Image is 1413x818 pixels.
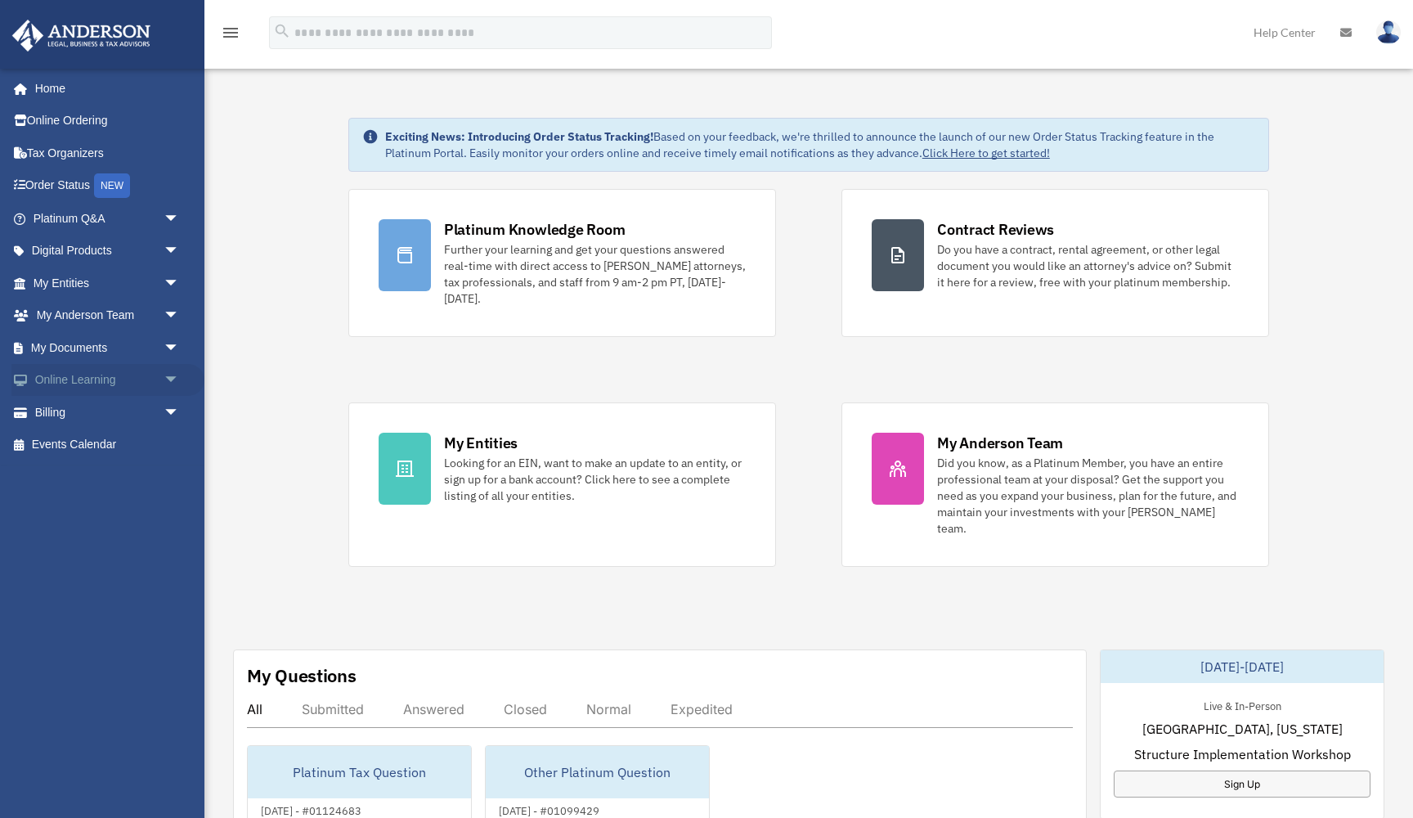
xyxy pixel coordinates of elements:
a: Digital Productsarrow_drop_down [11,235,204,267]
div: My Entities [444,433,518,453]
div: [DATE] - #01124683 [248,801,375,818]
span: arrow_drop_down [164,364,196,398]
span: arrow_drop_down [164,267,196,300]
a: Order StatusNEW [11,169,204,203]
div: Contract Reviews [937,219,1054,240]
div: My Questions [247,663,357,688]
a: Events Calendar [11,429,204,461]
img: User Pic [1376,20,1401,44]
div: Based on your feedback, we're thrilled to announce the launch of our new Order Status Tracking fe... [385,128,1255,161]
div: [DATE]-[DATE] [1101,650,1384,683]
div: Submitted [302,701,364,717]
div: NEW [94,173,130,198]
span: arrow_drop_down [164,202,196,236]
div: [DATE] - #01099429 [486,801,612,818]
div: Looking for an EIN, want to make an update to an entity, or sign up for a bank account? Click her... [444,455,746,504]
i: menu [221,23,240,43]
a: Platinum Knowledge Room Further your learning and get your questions answered real-time with dire... [348,189,776,337]
div: Other Platinum Question [486,746,709,798]
div: Closed [504,701,547,717]
div: Further your learning and get your questions answered real-time with direct access to [PERSON_NAM... [444,241,746,307]
div: Expedited [671,701,733,717]
div: Platinum Tax Question [248,746,471,798]
a: Platinum Q&Aarrow_drop_down [11,202,204,235]
div: Did you know, as a Platinum Member, you have an entire professional team at your disposal? Get th... [937,455,1239,537]
a: Click Here to get started! [922,146,1050,160]
i: search [273,22,291,40]
div: Platinum Knowledge Room [444,219,626,240]
a: My Anderson Team Did you know, as a Platinum Member, you have an entire professional team at your... [841,402,1269,567]
a: menu [221,29,240,43]
a: Tax Organizers [11,137,204,169]
a: Contract Reviews Do you have a contract, rental agreement, or other legal document you would like... [841,189,1269,337]
div: Do you have a contract, rental agreement, or other legal document you would like an attorney's ad... [937,241,1239,290]
span: arrow_drop_down [164,299,196,333]
a: Online Ordering [11,105,204,137]
a: Sign Up [1114,771,1370,798]
div: All [247,701,262,717]
span: arrow_drop_down [164,331,196,365]
a: My Entitiesarrow_drop_down [11,267,204,299]
span: arrow_drop_down [164,396,196,429]
span: [GEOGRAPHIC_DATA], [US_STATE] [1142,719,1343,739]
span: arrow_drop_down [164,235,196,268]
div: Answered [403,701,464,717]
a: My Entities Looking for an EIN, want to make an update to an entity, or sign up for a bank accoun... [348,402,776,567]
a: My Anderson Teamarrow_drop_down [11,299,204,332]
span: Structure Implementation Workshop [1134,744,1351,764]
strong: Exciting News: Introducing Order Status Tracking! [385,129,653,144]
div: Live & In-Person [1191,696,1294,713]
a: Home [11,72,196,105]
a: My Documentsarrow_drop_down [11,331,204,364]
img: Anderson Advisors Platinum Portal [7,20,155,52]
div: My Anderson Team [937,433,1063,453]
div: Normal [586,701,631,717]
a: Billingarrow_drop_down [11,396,204,429]
a: Online Learningarrow_drop_down [11,364,204,397]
